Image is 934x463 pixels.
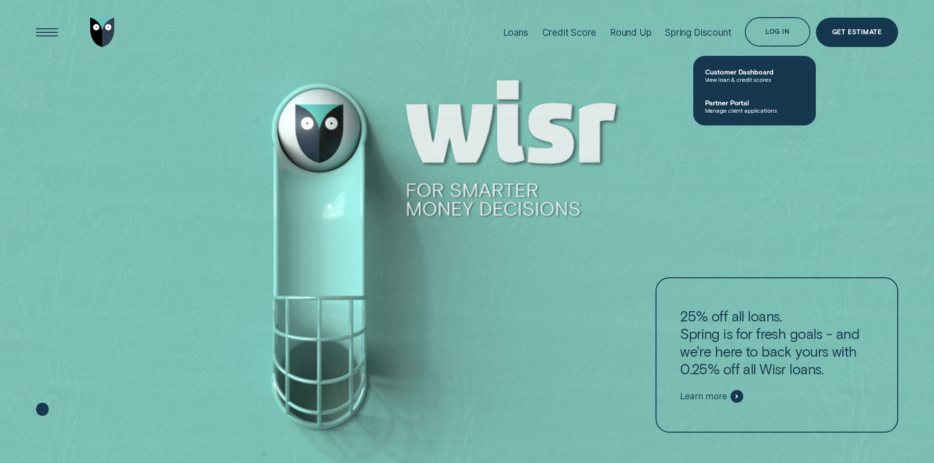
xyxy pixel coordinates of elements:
[665,27,731,38] div: Spring Discount
[693,60,816,91] a: Customer DashboardView loan & credit scores
[705,98,804,107] span: Partner Portal
[90,18,115,47] img: Wisr
[542,27,597,38] div: Credit Score
[610,27,652,38] div: Round Up
[705,68,804,76] span: Customer Dashboard
[680,307,873,378] p: 25% off all loans. Spring is for fresh goals - and we're here to back yours with 0.25% off all Wi...
[705,107,804,114] span: Manage client applications
[705,76,804,83] span: View loan & credit scores
[503,27,529,38] div: Loans
[656,277,898,433] a: 25% off all loans.Spring is for fresh goals - and we're here to back yours with 0.25% off all Wis...
[693,91,816,122] a: Partner PortalManage client applications
[745,17,810,47] button: Log in
[816,18,898,47] a: Get Estimate
[680,391,727,402] span: Learn more
[32,18,62,47] button: Open Menu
